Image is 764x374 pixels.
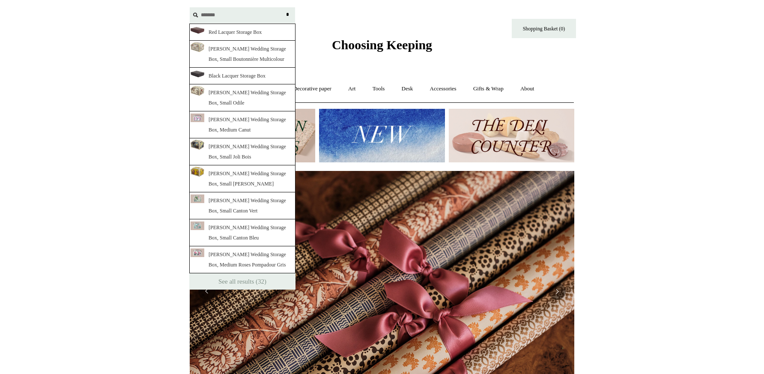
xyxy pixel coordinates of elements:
[466,78,511,100] a: Gifts & Wrap
[189,246,295,273] a: [PERSON_NAME] Wedding Storage Box, Medium Roses Pompadour Gris
[191,248,204,257] img: ChoosingKeeping20241104PC20748RT_thumb.jpg
[332,38,432,52] span: Choosing Keeping
[189,192,295,219] a: [PERSON_NAME] Wedding Storage Box, Small Canton Vert
[191,71,204,78] img: 7v4YmR_Fnxa2TkajWyk3KvvXlJI5ahUcH0WBmLW-3bY_thumb.png
[191,86,204,96] img: n89RY6Pr83ub0xI5x9GSgEWfl9pLtBsNu6_m9ME1j3E_thumb.png
[191,194,204,203] img: ChoosingKeeping20241104PC20741RT_thumb.jpg
[189,84,295,111] a: [PERSON_NAME] Wedding Storage Box, Small Odile
[319,109,445,162] img: New.jpg__PID:f73bdf93-380a-4a35-bcfe-7823039498e1
[449,109,574,162] img: The Deli Counter
[189,24,295,41] a: Red Lacquer Storage Box
[191,140,204,150] img: 4iyWuuqIBw7uvjuuYmNyJb2C5IMZq1Mx6KYculfHT4U_thumb.png
[189,219,295,246] a: [PERSON_NAME] Wedding Storage Box, Small Canton Bleu
[549,283,566,300] button: Next
[189,41,295,68] a: [PERSON_NAME] Wedding Storage Box, Small Boutonnière Multicolour
[512,19,576,38] a: Shopping Basket (0)
[189,165,295,192] a: [PERSON_NAME] Wedding Storage Box, Small [PERSON_NAME]
[189,111,295,138] a: [PERSON_NAME] Wedding Storage Box, Medium Canut
[189,68,295,84] a: Black Lacquer Storage Box
[332,45,432,51] a: Choosing Keeping
[191,167,204,177] img: F5EsEWOLU9OdHL0-eQE4BSBJfuqrUq3K0uiL5QTObu0_thumb.png
[513,78,542,100] a: About
[198,283,215,300] button: Previous
[394,78,421,100] a: Desk
[189,138,295,165] a: [PERSON_NAME] Wedding Storage Box, Small Joli Bois
[422,78,464,100] a: Accessories
[191,27,204,34] img: P8u6ZEGib9GKgBYEKB8AFUybwnK1Y3Ja_gVR5No6p1s_thumb.png
[191,42,204,52] img: HToqW9Ye1y2fEkoBag4IN_pUySAVqK7LnfTQsEMC9nQ_thumb.png
[191,221,204,230] img: ChoosingKeeping20241104PC20739RT_thumb.jpg
[286,78,339,100] a: Decorative paper
[365,78,393,100] a: Tools
[191,114,204,122] img: ChoosingKeeping20241104PC20746RT_1dd4de1c-7b6a-4217-a7c1-b21d258f5ffa_thumb.jpg
[189,273,295,290] a: See all results (32)
[340,78,363,100] a: Art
